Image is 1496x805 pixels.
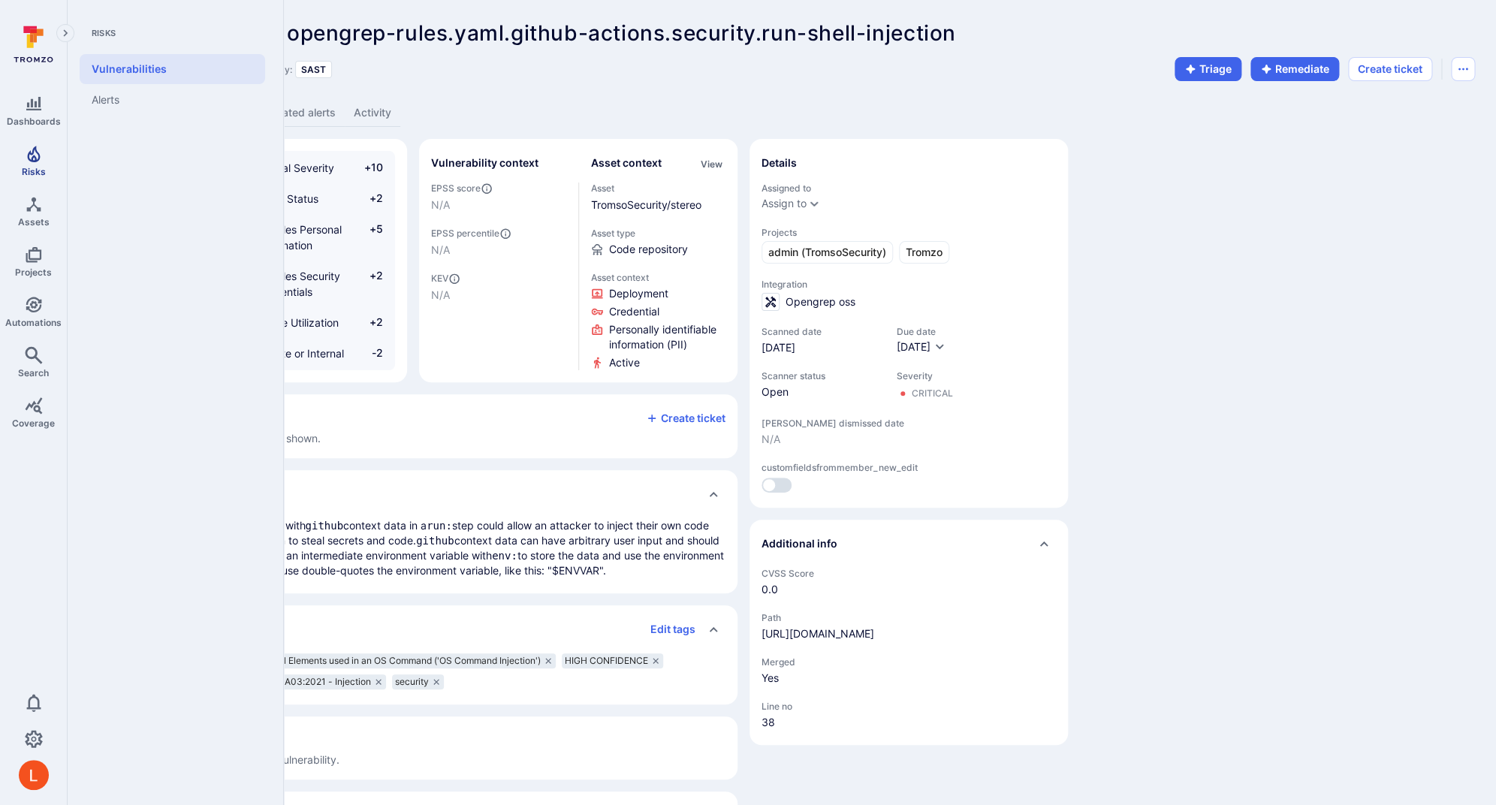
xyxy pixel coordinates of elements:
button: [DATE] [897,340,946,355]
img: ACg8ocL1zoaGYHINvVelaXD2wTMKGlaFbOiGNlSQVKsddkbQKplo=s96-c [19,760,49,790]
span: Asset context [591,272,726,283]
div: Due date field [897,326,946,355]
div: CWE-78: Improper Neutralization of Special Elements used in an OS Command ('OS Command Injection') [101,653,556,668]
span: N/A [762,432,1056,447]
div: OWASP-A03:2021 - Injection [246,674,386,689]
span: +2 [354,191,383,207]
span: +10 [354,160,383,176]
span: OWASP-A03:2021 - Injection [249,676,371,688]
span: N/A [431,197,566,213]
span: [PERSON_NAME] dismissed date [762,418,1056,429]
button: Edit tags [638,617,695,641]
span: Risks [80,27,265,39]
h2: Additional info [762,536,837,551]
span: Severity [897,370,953,381]
a: Activity [345,99,400,127]
span: CWE-78: Improper Neutralization of Special Elements used in an OS Command ('OS Command Injection') [104,655,541,667]
h2: Vulnerability context [431,155,538,170]
section: fix info card [89,716,737,779]
button: Expand navigation menu [56,24,74,42]
i: Expand navigation menu [60,27,71,40]
button: Options menu [1451,57,1475,81]
span: [DATE] [762,340,882,355]
div: Vulnerability tabs [89,99,1475,127]
span: N/A [431,288,566,303]
h2: Asset context [591,155,662,170]
span: customfieldsfrommember_new_edit [762,462,1056,473]
div: Click to view all asset context details [698,155,725,171]
code: github [305,520,343,532]
span: +5 [354,222,383,253]
span: Search [18,367,49,378]
button: Assign to [762,197,807,210]
div: security [392,674,444,689]
span: Automations [5,317,62,328]
h2: Details [762,155,797,170]
span: Dashboards [7,116,61,127]
span: Merged [762,656,1056,668]
span: Active Utilization [257,316,339,329]
span: Risks [22,166,46,177]
code: env: [492,550,517,562]
button: Remediate [1250,57,1339,81]
button: Triage [1175,57,1241,81]
span: +2 [354,315,383,330]
span: There is no fix info available for this vulnerability. [101,752,725,767]
span: +2 [354,268,383,300]
span: HIGH CONFIDENCE [565,655,648,667]
span: -2 [354,345,383,377]
span: EPSS score [431,182,566,194]
div: HIGH CONFIDENCE [562,653,663,668]
section: details card [750,139,1068,508]
span: Handles Personal Information [257,223,342,252]
span: Path [762,612,1056,623]
a: Vulnerabilities [80,54,265,84]
span: Click to view evidence [609,355,640,370]
a: admin (TromsoSecurity) [762,241,893,264]
a: [URL][DOMAIN_NAME] [762,627,874,640]
span: KEV [431,273,566,285]
code: github [416,535,454,547]
button: Create ticket [1348,57,1432,81]
p: Using variable interpolation with context data in a step could allow an attacker to inject their ... [101,518,725,578]
div: Critical [912,387,953,399]
span: Due date [897,326,946,337]
span: Assets [18,216,50,228]
span: Code repository [609,242,688,257]
span: Handles Security Credentials [257,270,340,298]
div: SAST [295,61,332,78]
span: Tromzo [906,245,943,260]
a: Tromzo [899,241,949,264]
span: security [395,676,429,688]
span: Open [762,384,882,399]
span: Scanner status [762,370,882,381]
div: Collapse description [89,470,737,518]
span: 0.0 [762,582,1056,597]
div: Lukas Šalkauskas [19,760,49,790]
div: Collapse [750,520,1068,568]
div: Collapse tags [89,605,737,653]
span: Opengrep oss [786,294,855,309]
section: additional info card [750,520,1068,745]
span: Opengrep Finding: opengrep-rules.yaml.github-actions.security.run-shell-injection [89,20,956,46]
span: Private or Internal Asset [257,347,344,375]
span: [DATE] [897,340,930,353]
span: N/A [431,243,566,258]
section: tickets card [89,394,737,458]
span: Yes [762,671,1056,686]
span: 38 [762,715,1056,730]
button: View [698,158,725,170]
span: Assigned to [762,182,1056,194]
span: EPSS percentile [431,228,566,240]
span: CVSS Score [762,568,1056,579]
span: Coverage [12,418,55,429]
span: Line no [762,701,1056,712]
span: Scanned date [762,326,882,337]
span: Asset [591,182,726,194]
span: Click to view evidence [609,304,659,319]
a: Alerts [80,84,265,116]
a: Associated alerts [240,99,345,127]
code: run: [427,520,452,532]
span: Projects [15,267,52,278]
